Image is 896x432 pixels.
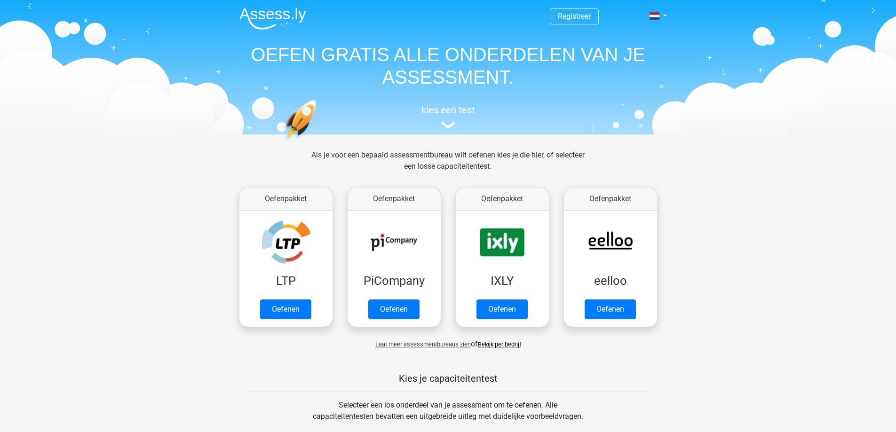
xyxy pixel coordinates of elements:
[284,100,353,185] img: oefenen
[239,8,306,30] img: Assessly
[368,299,420,319] a: Oefenen
[476,299,528,319] a: Oefenen
[558,12,591,21] a: Registreer
[478,341,521,348] a: Bekijk per bedrijf
[585,299,636,319] a: Oefenen
[232,43,665,88] h1: OEFEN GRATIS ALLE ONDERDELEN VAN JE ASSESSMENT.
[375,341,471,348] span: Laat meer assessmentbureaus zien
[232,331,665,350] div: of
[304,149,592,183] div: Als je voor een bepaald assessmentbureau wilt oefenen kies je die hier, of selecteer een losse ca...
[441,122,455,129] img: assessment
[232,104,665,129] a: kies een test
[247,373,649,384] h5: Kies je capaciteitentest
[232,104,665,116] h5: kies een test
[260,299,311,319] a: Oefenen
